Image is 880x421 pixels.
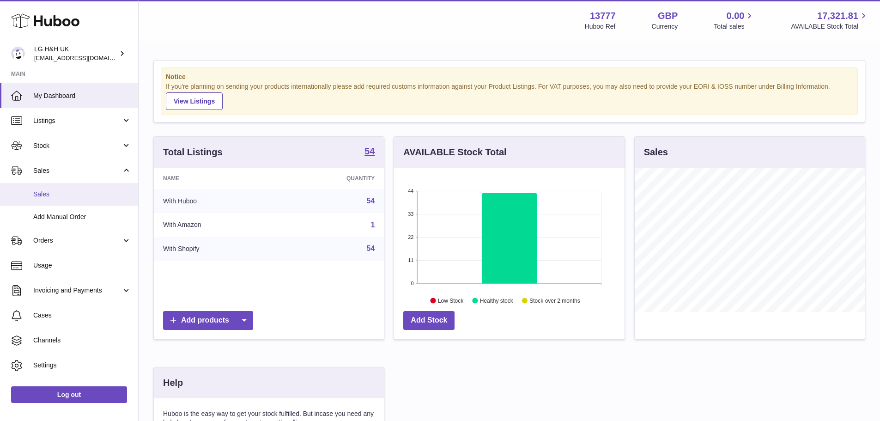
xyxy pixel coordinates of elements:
[33,286,121,295] span: Invoicing and Payments
[408,234,414,240] text: 22
[280,168,384,189] th: Quantity
[33,336,131,345] span: Channels
[408,188,414,194] text: 44
[163,311,253,330] a: Add products
[411,281,414,286] text: 0
[585,22,616,31] div: Huboo Ref
[154,168,280,189] th: Name
[367,197,375,205] a: 54
[154,189,280,213] td: With Huboo
[530,297,580,304] text: Stock over 2 months
[33,236,121,245] span: Orders
[403,311,455,330] a: Add Stock
[154,237,280,261] td: With Shopify
[34,54,136,61] span: [EMAIL_ADDRESS][DOMAIN_NAME]
[11,386,127,403] a: Log out
[791,22,869,31] span: AVAILABLE Stock Total
[590,10,616,22] strong: 13777
[364,146,375,156] strong: 54
[403,146,506,159] h3: AVAILABLE Stock Total
[33,190,131,199] span: Sales
[408,211,414,217] text: 33
[33,261,131,270] span: Usage
[644,146,668,159] h3: Sales
[33,116,121,125] span: Listings
[34,45,117,62] div: LG H&H UK
[727,10,745,22] span: 0.00
[370,221,375,229] a: 1
[714,22,755,31] span: Total sales
[166,92,223,110] a: View Listings
[652,22,678,31] div: Currency
[154,213,280,237] td: With Amazon
[438,297,464,304] text: Low Stock
[791,10,869,31] a: 17,321.81 AVAILABLE Stock Total
[714,10,755,31] a: 0.00 Total sales
[33,311,131,320] span: Cases
[11,47,25,61] img: veechen@lghnh.co.uk
[367,244,375,252] a: 54
[817,10,858,22] span: 17,321.81
[480,297,514,304] text: Healthy stock
[658,10,678,22] strong: GBP
[33,141,121,150] span: Stock
[33,213,131,221] span: Add Manual Order
[163,377,183,389] h3: Help
[163,146,223,159] h3: Total Listings
[166,82,853,110] div: If you're planning on sending your products internationally please add required customs informati...
[33,361,131,370] span: Settings
[166,73,853,81] strong: Notice
[364,146,375,158] a: 54
[33,166,121,175] span: Sales
[408,257,414,263] text: 11
[33,92,131,100] span: My Dashboard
